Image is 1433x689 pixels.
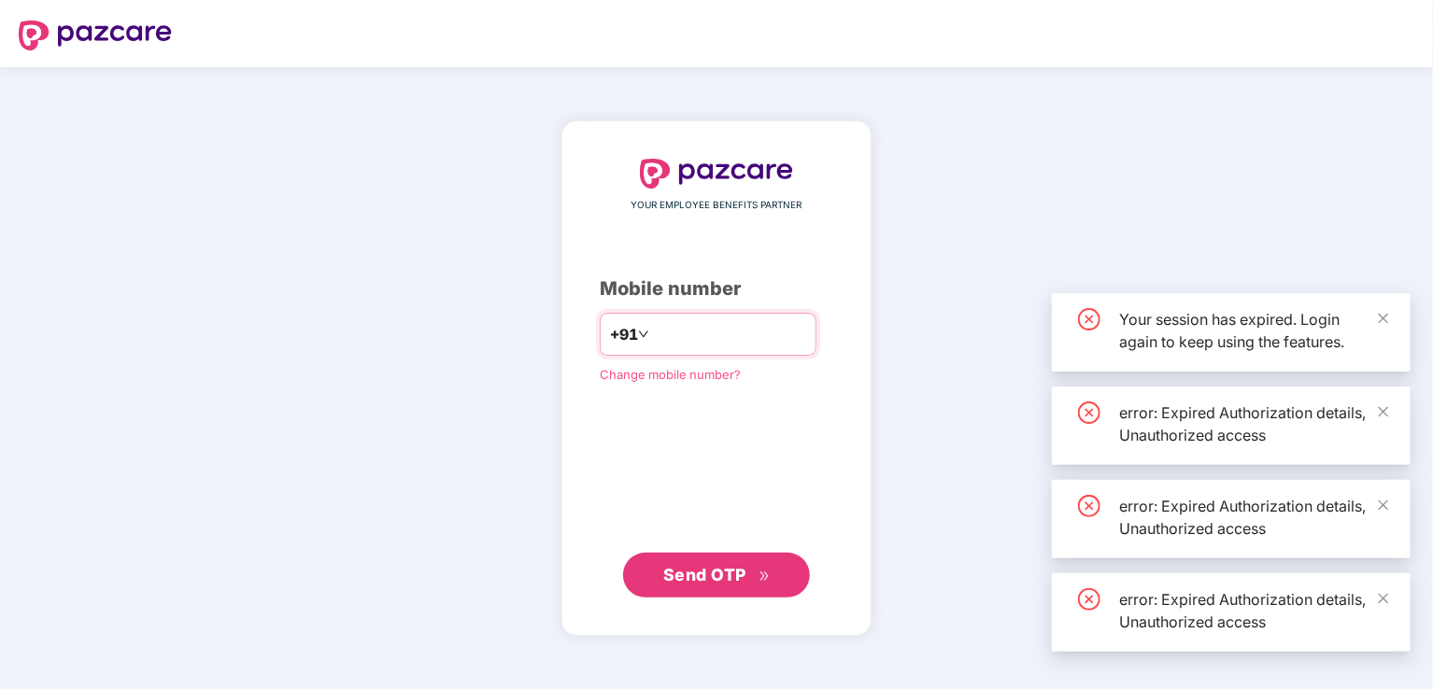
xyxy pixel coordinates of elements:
span: close [1377,312,1390,325]
span: +91 [610,323,638,346]
span: close [1377,405,1390,418]
span: close-circle [1078,588,1100,611]
button: Send OTPdouble-right [623,553,810,598]
div: Your session has expired. Login again to keep using the features. [1119,308,1388,353]
span: close-circle [1078,308,1100,330]
span: close [1377,499,1390,512]
span: double-right [759,570,771,583]
div: error: Expired Authorization details, Unauthorized access [1119,588,1388,633]
img: logo [640,159,793,189]
span: YOUR EMPLOYEE BENEFITS PARTNER [631,198,802,213]
span: close-circle [1078,495,1100,517]
span: close-circle [1078,401,1100,424]
span: down [638,329,649,340]
img: logo [19,21,172,50]
span: Send OTP [663,565,746,584]
a: Change mobile number? [600,367,741,382]
div: error: Expired Authorization details, Unauthorized access [1119,401,1388,446]
div: error: Expired Authorization details, Unauthorized access [1119,495,1388,540]
div: Mobile number [600,274,833,303]
span: close [1377,592,1390,605]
